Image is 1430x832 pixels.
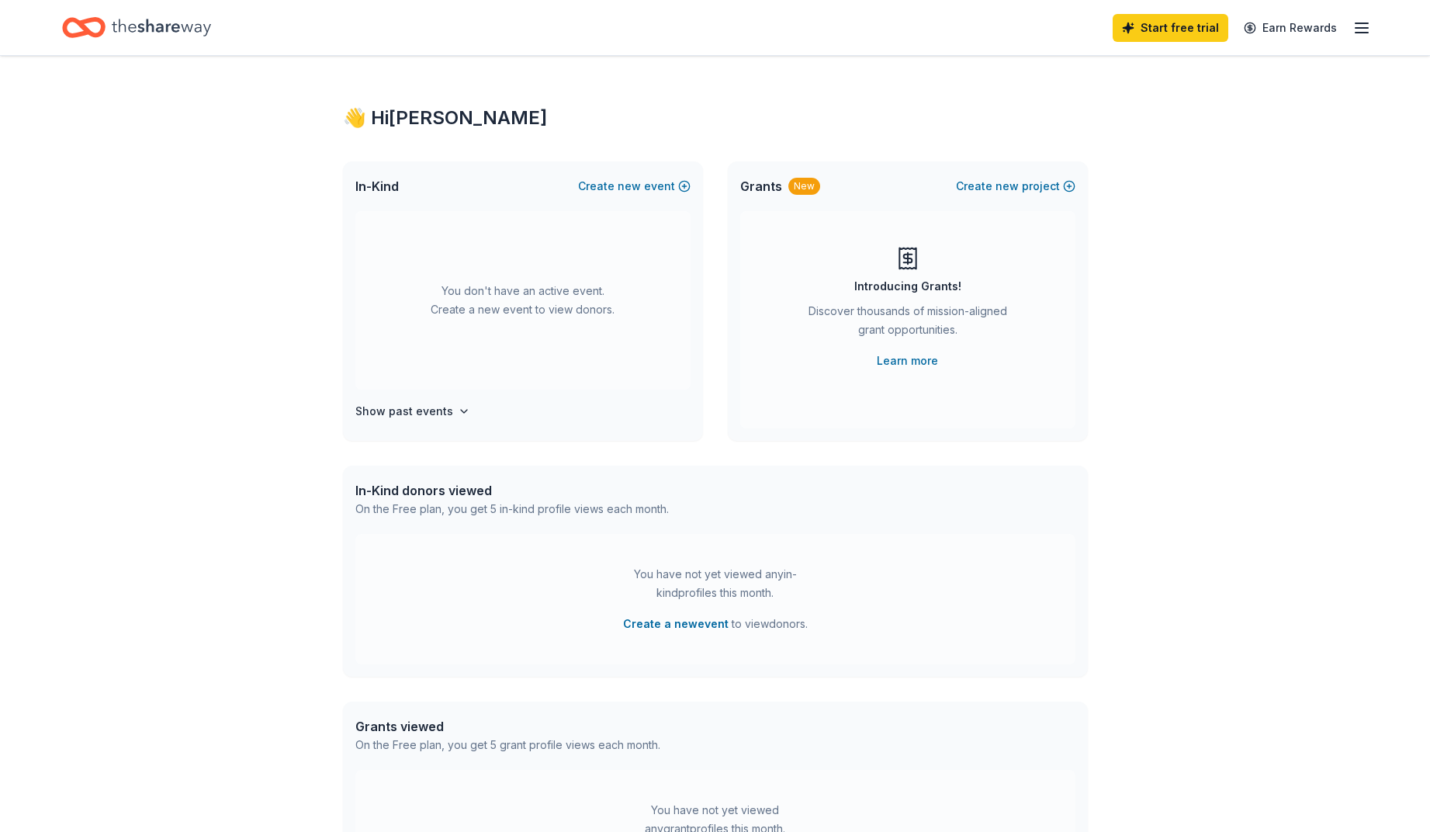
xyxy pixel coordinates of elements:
div: On the Free plan, you get 5 in-kind profile views each month. [355,500,669,518]
a: Home [62,9,211,46]
div: Grants viewed [355,717,660,736]
span: to view donors . [623,615,808,633]
span: In-Kind [355,177,399,196]
button: Createnewevent [578,177,691,196]
button: Createnewproject [956,177,1075,196]
a: Learn more [877,352,938,370]
div: In-Kind donors viewed [355,481,669,500]
span: Grants [740,177,782,196]
div: You don't have an active event. Create a new event to view donors. [355,211,691,390]
span: new [995,177,1019,196]
div: You have not yet viewed any in-kind profiles this month. [618,565,812,602]
a: Start free trial [1113,14,1228,42]
button: Create a newevent [623,615,729,633]
div: New [788,178,820,195]
div: On the Free plan, you get 5 grant profile views each month. [355,736,660,754]
div: Discover thousands of mission-aligned grant opportunities. [802,302,1013,345]
span: new [618,177,641,196]
div: Introducing Grants! [854,277,961,296]
a: Earn Rewards [1234,14,1346,42]
button: Show past events [355,402,470,421]
h4: Show past events [355,402,453,421]
div: 👋 Hi [PERSON_NAME] [343,106,1088,130]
